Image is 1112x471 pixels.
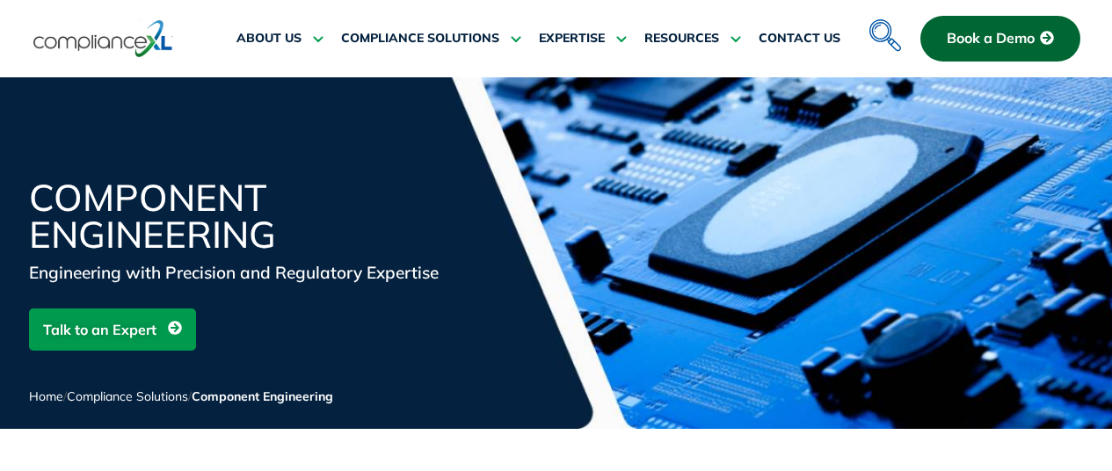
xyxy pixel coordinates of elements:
span: EXPERTISE [539,31,605,47]
h1: Component Engineering [29,179,451,253]
span: ABOUT US [236,31,302,47]
a: EXPERTISE [539,18,627,60]
span: COMPLIANCE SOLUTIONS [341,31,499,47]
a: Talk to an Expert [29,308,196,351]
span: CONTACT US [759,31,840,47]
a: CONTACT US [759,18,840,60]
div: Engineering with Precision and Regulatory Expertise [29,260,451,285]
span: Component Engineering [192,388,333,404]
span: / / [29,388,333,404]
a: ABOUT US [236,18,323,60]
span: Book a Demo [947,31,1035,47]
a: RESOURCES [644,18,741,60]
a: Home [29,388,63,404]
a: COMPLIANCE SOLUTIONS [341,18,521,60]
a: Book a Demo [920,16,1080,62]
a: navsearch-button [865,9,900,44]
span: RESOURCES [644,31,719,47]
img: logo-one.svg [33,18,173,59]
a: Compliance Solutions [67,388,188,404]
span: Talk to an Expert [43,313,156,346]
